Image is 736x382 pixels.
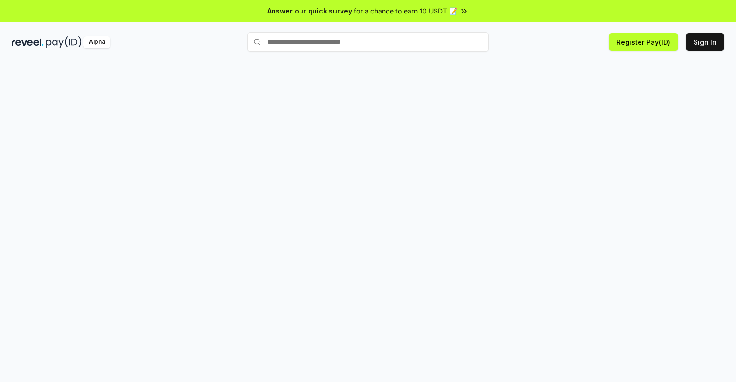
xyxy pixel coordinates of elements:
[46,36,82,48] img: pay_id
[83,36,110,48] div: Alpha
[354,6,457,16] span: for a chance to earn 10 USDT 📝
[267,6,352,16] span: Answer our quick survey
[686,33,724,51] button: Sign In
[12,36,44,48] img: reveel_dark
[609,33,678,51] button: Register Pay(ID)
